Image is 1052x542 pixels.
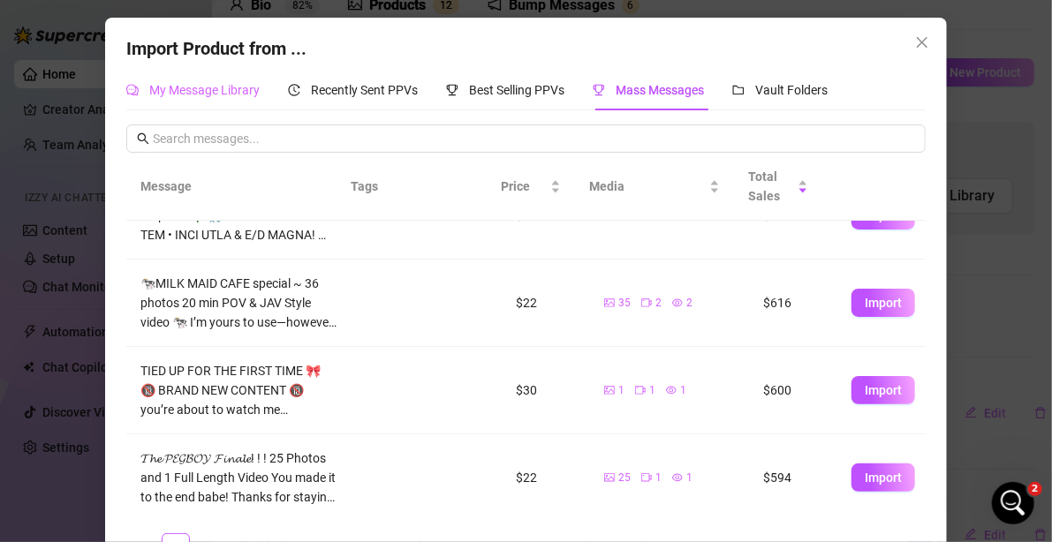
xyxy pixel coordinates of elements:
[865,470,902,485] span: Import
[649,382,655,399] span: 1
[469,83,564,97] span: Best Selling PPVs
[618,295,631,312] span: 35
[140,274,337,332] div: 🐄MILK MAID CAFE special ~ 36 photos 20 min POV & JAV Style video 🐄 I’m yours to use—however you s...
[28,228,276,280] div: Hey! Just wanted to check in, have you tried contacting our payment processor to update your paym...
[64,55,339,162] div: I cant disconnect my paypal account to pay for my subscription. The account currently linked to m...
[288,84,300,96] span: history
[86,22,176,40] p: Active 45m ago
[992,482,1034,524] iframe: Intercom live chat
[310,7,342,39] div: Close
[126,153,337,221] th: Message
[666,385,677,395] span: eye
[311,83,418,97] span: Recently Sent PPVs
[915,35,929,49] span: close
[303,400,331,428] button: Send a message…
[1028,482,1042,496] span: 2
[755,83,828,97] span: Vault Folders
[749,434,837,522] td: $594
[908,28,936,56] button: Close
[851,463,915,492] button: Import
[589,177,706,196] span: Media
[575,153,734,221] th: Media
[501,177,547,196] span: Price
[14,177,339,217] div: Giselle says…
[502,347,590,434] td: $30
[153,129,915,148] input: Search messages...
[865,296,902,310] span: Import
[50,10,79,38] img: Profile image for Giselle
[14,55,339,177] div: Namiko says…
[908,35,936,49] span: Close
[851,289,915,317] button: Import
[680,382,686,399] span: 1
[126,38,307,59] span: Import Product from ...
[749,347,837,434] td: $600
[686,470,693,486] span: 1
[337,153,443,221] th: Tags
[616,83,704,97] span: Mass Messages
[27,407,42,421] button: Emoji picker
[655,470,662,486] span: 1
[86,9,132,22] h1: Giselle
[56,407,70,421] button: Gif picker
[11,7,45,41] button: go back
[84,407,98,421] button: Upload attachment
[593,84,605,96] span: trophy
[732,84,745,96] span: folder
[140,448,337,507] div: 𝓣𝓱𝓮 𝓟𝓔𝓖𝓑𝓞𝓨 𝓕𝓲𝓷𝓪𝓵𝓮! ! ! 25 Photos and 1 Full Length Video You made it to the end babe! Thanks for ...
[502,260,590,347] td: $22
[15,370,338,400] textarea: Message…
[446,84,458,96] span: trophy
[734,153,822,221] th: Total Sales
[604,385,615,395] span: picture
[672,297,683,308] span: eye
[748,167,794,206] span: Total Sales
[82,179,100,197] img: Profile image for Giselle
[749,260,837,347] td: $616
[641,297,652,308] span: video-camera
[618,470,631,486] span: 25
[672,472,683,483] span: eye
[137,132,149,145] span: search
[149,83,260,97] span: My Message Library
[28,280,276,297] div: You can reach out to them .
[14,217,290,386] div: Hey! Just wanted to check in, have you tried contacting our payment processor to update your paym...
[105,180,272,196] div: joined the conversation
[28,305,276,374] div: If you’ve already done that and the issue still persists, or if you haven’t received a response, ...
[865,383,902,397] span: Import
[126,84,139,96] span: comment
[851,376,915,404] button: Import
[105,182,146,194] b: Giselle
[604,297,615,308] span: picture
[14,217,339,425] div: Giselle says…
[140,361,337,419] div: TIED UP FOR THE FIRST TIME 🎀 🔞 BRAND NEW CONTENT 🔞 ㅤ you’re about to watch me experience somethin...
[487,153,575,221] th: Price
[191,281,219,295] a: here
[502,434,590,522] td: $22
[686,295,693,312] span: 2
[276,7,310,41] button: Home
[641,472,652,483] span: video-camera
[618,382,624,399] span: 1
[78,65,325,152] div: I cant disconnect my paypal account to pay for my subscription. The account currently linked to m...
[604,472,615,483] span: picture
[635,385,646,395] span: video-camera
[655,295,662,312] span: 2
